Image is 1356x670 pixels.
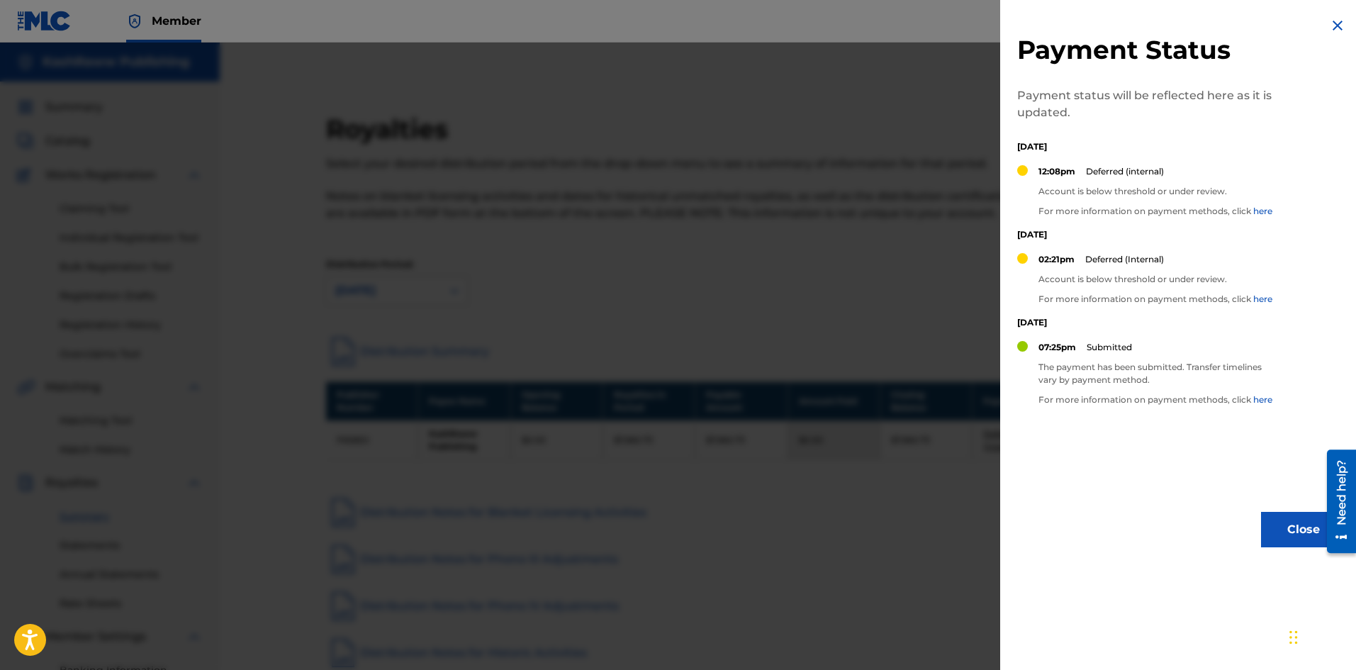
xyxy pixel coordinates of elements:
[1289,616,1298,659] div: Drag
[1253,206,1272,216] a: here
[1038,361,1279,386] p: The payment has been submitted. Transfer timelines vary by payment method.
[1316,445,1356,559] iframe: Resource Center
[1017,140,1279,153] p: [DATE]
[1038,341,1076,354] p: 07:25pm
[1087,341,1132,354] p: Submitted
[126,13,143,30] img: Top Rightsholder
[1017,228,1279,241] p: [DATE]
[1017,87,1279,121] p: Payment status will be reflected here as it is updated.
[1038,165,1075,178] p: 12:08pm
[1253,394,1272,405] a: here
[1038,185,1272,198] p: Account is below threshold or under review.
[1038,393,1279,406] p: For more information on payment methods, click
[1017,34,1279,66] h2: Payment Status
[1038,293,1272,306] p: For more information on payment methods, click
[152,13,201,29] span: Member
[1038,205,1272,218] p: For more information on payment methods, click
[17,11,72,31] img: MLC Logo
[1038,273,1272,286] p: Account is below threshold or under review.
[1017,316,1279,329] p: [DATE]
[1038,253,1075,266] p: 02:21pm
[1285,602,1356,670] iframe: Chat Widget
[1086,165,1164,178] p: Deferred (internal)
[1253,294,1272,304] a: here
[1085,253,1164,266] p: Deferred (Internal)
[1261,512,1346,547] button: Close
